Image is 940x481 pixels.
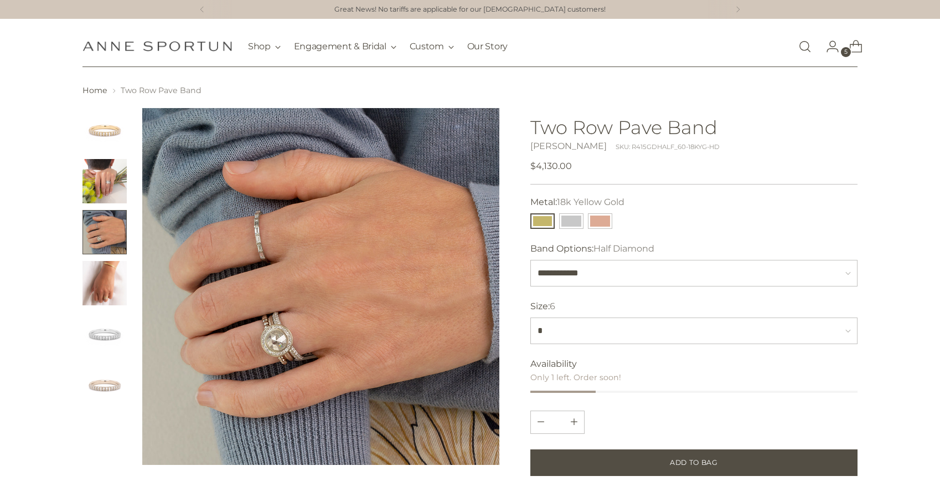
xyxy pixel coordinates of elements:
[530,117,858,137] h1: Two Row Pave Band
[564,411,584,433] button: Subtract product quantity
[530,372,621,382] span: Only 1 left. Order soon!
[294,34,396,59] button: Engagement & Bridal
[82,312,127,356] button: Change image to image 5
[530,449,858,476] button: Add to Bag
[593,243,654,254] span: Half Diamond
[841,47,851,57] span: 5
[670,458,717,468] span: Add to Bag
[530,213,555,229] button: 18k Yellow Gold
[82,363,127,407] button: Change image to image 6
[82,41,232,52] a: Anne Sportun Fine Jewellery
[82,85,858,96] nav: breadcrumbs
[530,300,555,313] label: Size:
[840,35,862,58] a: Open cart modal
[559,213,583,229] button: 14k White Gold
[82,108,127,152] button: Change image to image 1
[82,159,127,203] button: Change image to image 2
[544,411,571,433] input: Product quantity
[82,210,127,254] button: Change image to image 3
[531,411,551,433] button: Add product quantity
[334,4,606,15] a: Great News! No tariffs are applicable for our [DEMOGRAPHIC_DATA] customers!
[550,301,555,311] span: 6
[530,160,572,173] span: $4,130.00
[410,34,454,59] button: Custom
[557,197,624,207] span: 18k Yellow Gold
[121,85,202,95] span: Two Row Pave Band
[142,108,499,465] img: Two Row Pave Band
[530,141,607,151] a: [PERSON_NAME]
[530,357,577,371] span: Availability
[794,35,816,58] a: Open search modal
[588,213,612,229] button: 14k Rose Gold
[616,142,720,152] div: SKU: R415GDHALF_60-18KYG-HD
[467,34,508,59] a: Our Story
[530,196,624,209] label: Metal:
[530,242,654,255] label: Band Options:
[82,261,127,305] button: Change image to image 4
[817,35,839,58] a: Go to the account page
[82,85,107,95] a: Home
[248,34,281,59] button: Shop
